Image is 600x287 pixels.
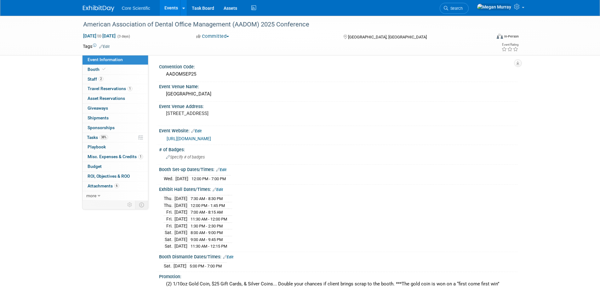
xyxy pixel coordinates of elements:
div: AADOMSEP25 [164,69,513,79]
div: Event Format [454,33,519,42]
td: Toggle Event Tabs [135,201,148,209]
div: American Association of Dental Office Management (AADOM) 2025 Conference [81,19,482,30]
i: Booth reservation complete [102,67,106,71]
span: Budget [88,164,102,169]
td: Sat. [164,236,174,243]
a: Event Information [83,55,148,65]
img: ExhibitDay [83,5,114,12]
span: Search [448,6,463,11]
span: 5:00 PM - 7:00 PM [190,264,222,268]
span: 38% [100,135,108,140]
img: Format-Inperson.png [497,34,503,39]
a: Travel Reservations1 [83,84,148,94]
td: [DATE] [174,229,187,236]
span: Staff [88,77,103,82]
span: Asset Reservations [88,96,125,101]
span: 1 [128,86,132,91]
td: Sat. [164,229,174,236]
td: [DATE] [174,222,187,229]
pre: [STREET_ADDRESS] [166,111,301,116]
div: Event Website: [159,126,517,134]
a: more [83,191,148,201]
span: 12:00 PM - 1:45 PM [191,203,225,208]
div: Event Venue Address: [159,102,517,110]
span: 12:00 PM - 7:00 PM [191,176,226,181]
div: [GEOGRAPHIC_DATA] [164,89,513,99]
span: Specify # of badges [166,155,205,159]
span: 1 [138,154,143,159]
div: Event Venue Name: [159,82,517,90]
td: [DATE] [174,243,187,250]
span: [DATE] [DATE] [83,33,116,39]
span: [GEOGRAPHIC_DATA], [GEOGRAPHIC_DATA] [348,35,427,39]
div: Promotion: [159,272,517,280]
span: Giveaways [88,106,108,111]
div: In-Person [504,34,519,39]
td: Fri. [164,216,174,223]
span: 6 [114,183,119,188]
a: Sponsorships [83,123,148,133]
span: 1:30 PM - 2:30 PM [191,224,223,228]
div: Booth Dismantle Dates/Times: [159,252,517,260]
a: Shipments [83,113,148,123]
a: Edit [223,255,233,259]
img: Megan Murray [477,3,511,10]
a: Booth [83,65,148,74]
td: Sat. [164,243,174,250]
td: [DATE] [174,263,186,269]
a: Budget [83,162,148,171]
a: Edit [213,187,223,192]
td: Fri. [164,222,174,229]
span: (3 days) [117,34,130,38]
td: Thu. [164,202,174,209]
td: Tags [83,43,110,49]
a: Staff2 [83,75,148,84]
a: Asset Reservations [83,94,148,103]
td: [DATE] [174,202,187,209]
span: 11:30 AM - 12:00 PM [191,217,227,221]
span: Tasks [87,135,108,140]
span: Shipments [88,115,109,120]
span: Booth [88,67,107,72]
span: Attachments [88,183,119,188]
a: [URL][DOMAIN_NAME] [167,136,211,141]
td: [DATE] [175,175,188,182]
span: 2 [99,77,103,81]
a: Edit [191,129,202,133]
td: [DATE] [174,216,187,223]
a: Giveaways [83,104,148,113]
td: Personalize Event Tab Strip [124,201,135,209]
div: Booth Set-up Dates/Times: [159,165,517,173]
div: Exhibit Hall Dates/Times: [159,185,517,193]
span: ROI, Objectives & ROO [88,174,130,179]
span: 7:30 AM - 8:30 PM [191,196,223,201]
span: 9:00 AM - 9:45 PM [191,237,223,242]
td: [DATE] [174,236,187,243]
a: Misc. Expenses & Credits1 [83,152,148,162]
td: Thu. [164,195,174,202]
span: Playbook [88,144,106,149]
span: Sponsorships [88,125,115,130]
a: Edit [216,168,226,172]
td: [DATE] [174,195,187,202]
div: Event Rating [501,43,518,46]
span: 7:00 AM - 8:15 AM [191,210,223,215]
a: Attachments6 [83,181,148,191]
td: Wed. [164,175,175,182]
span: Core Scientific [122,6,150,11]
a: Tasks38% [83,133,148,142]
span: Travel Reservations [88,86,132,91]
a: Edit [99,44,110,49]
button: Committed [194,33,231,40]
span: Event Information [88,57,123,62]
a: ROI, Objectives & ROO [83,172,148,181]
span: to [96,33,102,38]
td: [DATE] [174,209,187,216]
span: 11:30 AM - 12:15 PM [191,244,227,249]
a: Search [440,3,469,14]
td: Sat. [164,263,174,269]
td: Fri. [164,209,174,216]
div: Convention Code: [159,62,517,70]
span: 8:00 AM - 9:00 PM [191,230,223,235]
span: more [86,193,96,198]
